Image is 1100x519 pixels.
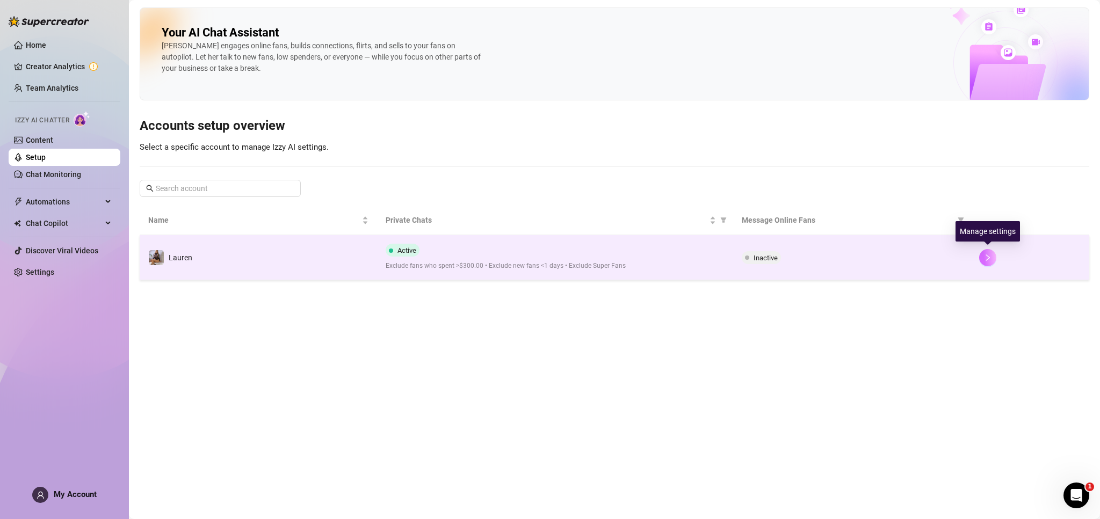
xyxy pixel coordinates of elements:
a: Setup [26,153,46,162]
span: user [37,491,45,499]
a: Settings [26,268,54,276]
a: Content [26,136,53,144]
span: filter [958,217,964,223]
iframe: Intercom live chat [1063,483,1089,508]
div: [PERSON_NAME] engages online fans, builds connections, flirts, and sells to your fans on autopilo... [162,40,484,74]
span: Private Chats [386,214,707,226]
span: filter [720,217,727,223]
img: Lauren [149,250,164,265]
span: search [146,185,154,192]
span: Name [148,214,360,226]
a: Team Analytics [26,84,78,92]
span: right [984,254,992,261]
button: right [979,249,996,266]
h3: Accounts setup overview [140,118,1089,135]
span: thunderbolt [14,198,23,206]
span: Exclude fans who spent >$300.00 • Exclude new fans <1 days • Exclude Super Fans [386,261,725,271]
img: AI Chatter [74,111,90,127]
span: 1 [1085,483,1094,491]
input: Search account [156,182,286,194]
span: Automations [26,193,102,210]
img: Chat Copilot [14,220,21,227]
a: Home [26,41,46,49]
th: Private Chats [377,206,733,235]
div: Manage settings [956,221,1020,242]
h2: Your AI Chat Assistant [162,25,279,40]
img: logo-BBDzfeDw.svg [9,16,89,27]
span: Lauren [169,253,192,262]
span: Inactive [754,254,778,262]
a: Creator Analytics exclamation-circle [26,58,112,75]
span: Izzy AI Chatter [15,115,69,126]
span: My Account [54,489,97,499]
span: Active [397,246,416,254]
span: Chat Copilot [26,215,102,232]
span: Message Online Fans [742,214,953,226]
a: Chat Monitoring [26,170,81,179]
span: Select a specific account to manage Izzy AI settings. [140,142,329,152]
span: filter [718,212,729,228]
th: Name [140,206,377,235]
a: Discover Viral Videos [26,246,98,255]
span: filter [956,212,966,228]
